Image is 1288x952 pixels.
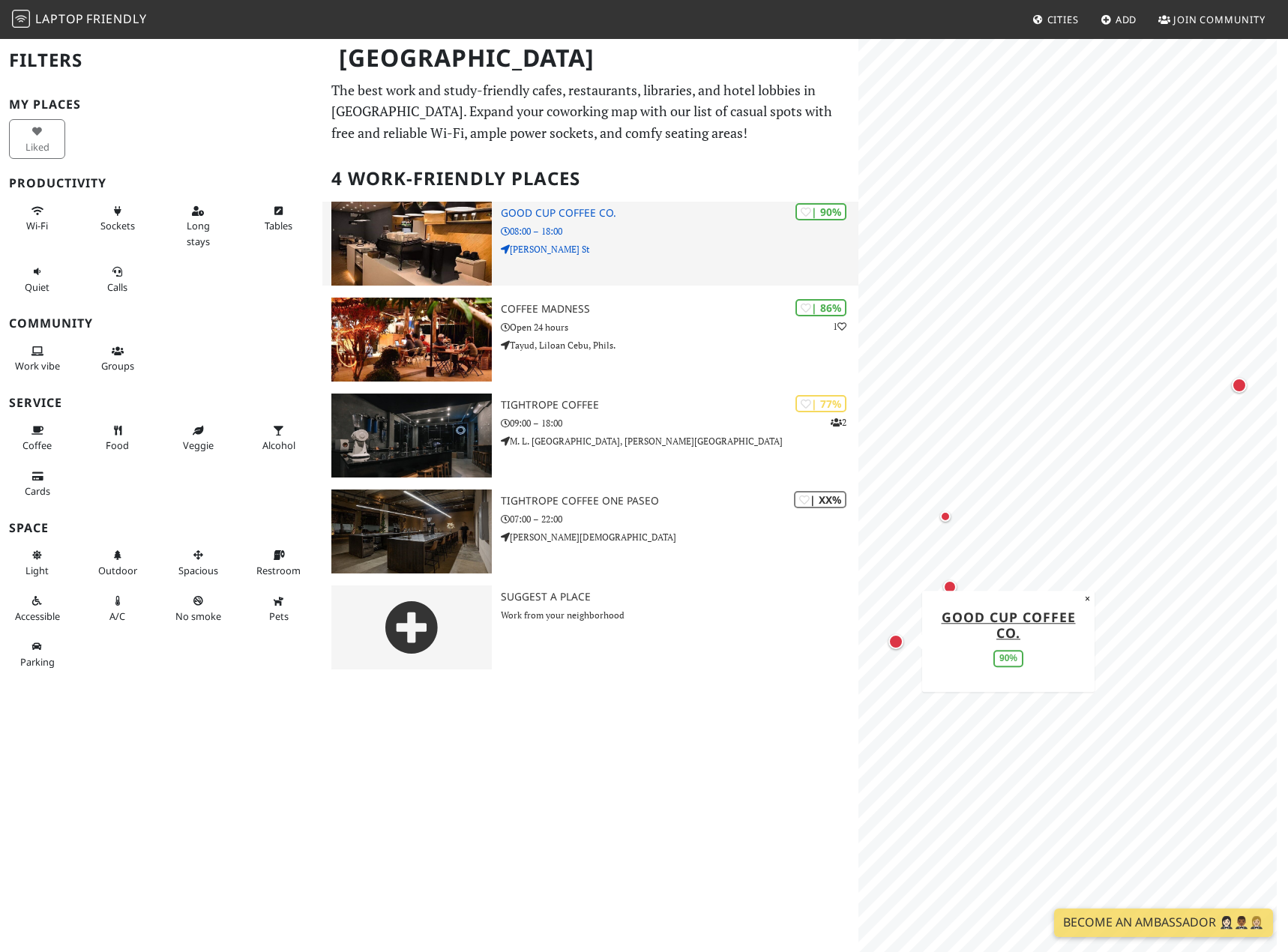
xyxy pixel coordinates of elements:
[331,298,493,382] img: Coffee Madness
[89,199,145,238] button: Sockets
[9,588,65,628] button: Accessible
[501,512,858,526] p: 07:00 – 22:00
[178,564,218,577] span: Spacious
[795,299,846,316] div: | 86%
[265,219,292,232] span: Work-friendly tables
[9,97,313,112] h3: My Places
[101,359,134,373] span: Group tables
[1152,6,1272,33] a: Join Community
[89,259,145,299] button: Calls
[1047,13,1079,26] span: Cities
[331,585,493,669] img: gray-place-d2bdb4477600e061c01bd816cc0f2ef0cfcb1ca9e3ad78868dd16fb2af073a21.png
[501,207,858,220] h3: Good Cup Coffee Co.
[250,588,307,628] button: Pets
[26,219,48,232] span: Stable Wi-Fi
[9,521,313,535] h3: Space
[331,202,493,286] img: Good Cup Coffee Co.
[89,543,145,582] button: Outdoor
[794,491,846,508] div: | XX%
[501,242,858,256] p: [PERSON_NAME] St
[9,464,65,504] button: Cards
[170,588,226,628] button: No smoke
[250,199,307,238] button: Tables
[256,564,301,577] span: Restroom
[106,439,129,452] span: Food
[107,280,127,294] span: Video/audio calls
[331,489,493,573] img: Tightrope Coffee One Paseo
[331,156,850,202] h2: 4 Work-Friendly Places
[501,320,858,334] p: Open 24 hours
[89,418,145,458] button: Food
[9,418,65,458] button: Coffee
[100,219,135,232] span: Power sockets
[170,418,226,458] button: Veggie
[501,530,858,544] p: [PERSON_NAME][DEMOGRAPHIC_DATA]
[501,303,858,316] h3: Coffee Madness
[22,439,52,452] span: Coffee
[25,484,50,498] span: Credit cards
[501,495,858,507] h3: Tightrope Coffee One Paseo
[9,176,313,190] h3: Productivity
[15,609,60,623] span: Accessible
[9,199,65,238] button: Wi-Fi
[501,399,858,412] h3: Tightrope Coffee
[327,37,856,79] h1: [GEOGRAPHIC_DATA]
[9,37,313,83] h2: Filters
[187,219,210,247] span: Long stays
[331,394,493,477] img: Tightrope Coffee
[262,439,295,452] span: Alcohol
[1095,6,1143,33] a: Add
[86,10,146,27] span: Friendly
[89,588,145,628] button: A/C
[795,395,846,412] div: | 77%
[109,609,125,623] span: Air conditioned
[9,396,313,410] h3: Service
[885,631,906,652] div: Map marker
[1080,591,1095,607] button: Close popup
[183,439,214,452] span: Veggie
[9,543,65,582] button: Light
[993,650,1023,667] div: 90%
[175,609,221,623] span: Smoke free
[942,608,1076,642] a: Good Cup Coffee Co.
[331,79,850,144] p: The best work and study-friendly cafes, restaurants, libraries, and hotel lobbies in [GEOGRAPHIC_...
[170,199,226,253] button: Long stays
[501,416,858,430] p: 09:00 – 18:00
[501,434,858,448] p: M. L. [GEOGRAPHIC_DATA], [PERSON_NAME][GEOGRAPHIC_DATA]
[322,585,859,669] a: Suggest a Place Work from your neighborhood
[1026,6,1085,33] a: Cities
[501,224,858,238] p: 08:00 – 18:00
[89,339,145,379] button: Groups
[15,359,60,373] span: People working
[795,203,846,220] div: | 90%
[1229,375,1250,396] div: Map marker
[250,543,307,582] button: Restroom
[25,280,49,294] span: Quiet
[25,564,49,577] span: Natural light
[9,259,65,299] button: Quiet
[322,202,859,286] a: Good Cup Coffee Co. | 90% Good Cup Coffee Co. 08:00 – 18:00 [PERSON_NAME] St
[20,655,55,669] span: Parking
[501,608,858,622] p: Work from your neighborhood
[9,339,65,379] button: Work vibe
[936,507,954,525] div: Map marker
[322,298,859,382] a: Coffee Madness | 86% 1 Coffee Madness Open 24 hours Tayud, Liloan Cebu, Phils.
[831,415,846,430] p: 2
[35,10,84,27] span: Laptop
[940,577,960,597] div: Map marker
[833,319,846,334] p: 1
[12,7,147,33] a: LaptopFriendly LaptopFriendly
[170,543,226,582] button: Spacious
[322,489,859,573] a: Tightrope Coffee One Paseo | XX% Tightrope Coffee One Paseo 07:00 – 22:00 [PERSON_NAME][DEMOGRAPH...
[1116,13,1137,26] span: Add
[322,394,859,477] a: Tightrope Coffee | 77% 2 Tightrope Coffee 09:00 – 18:00 M. L. [GEOGRAPHIC_DATA], [PERSON_NAME][GE...
[501,338,858,352] p: Tayud, Liloan Cebu, Phils.
[269,609,289,623] span: Pet friendly
[12,10,30,28] img: LaptopFriendly
[98,564,137,577] span: Outdoor area
[1173,13,1266,26] span: Join Community
[501,591,858,603] h3: Suggest a Place
[9,634,65,674] button: Parking
[9,316,313,331] h3: Community
[250,418,307,458] button: Alcohol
